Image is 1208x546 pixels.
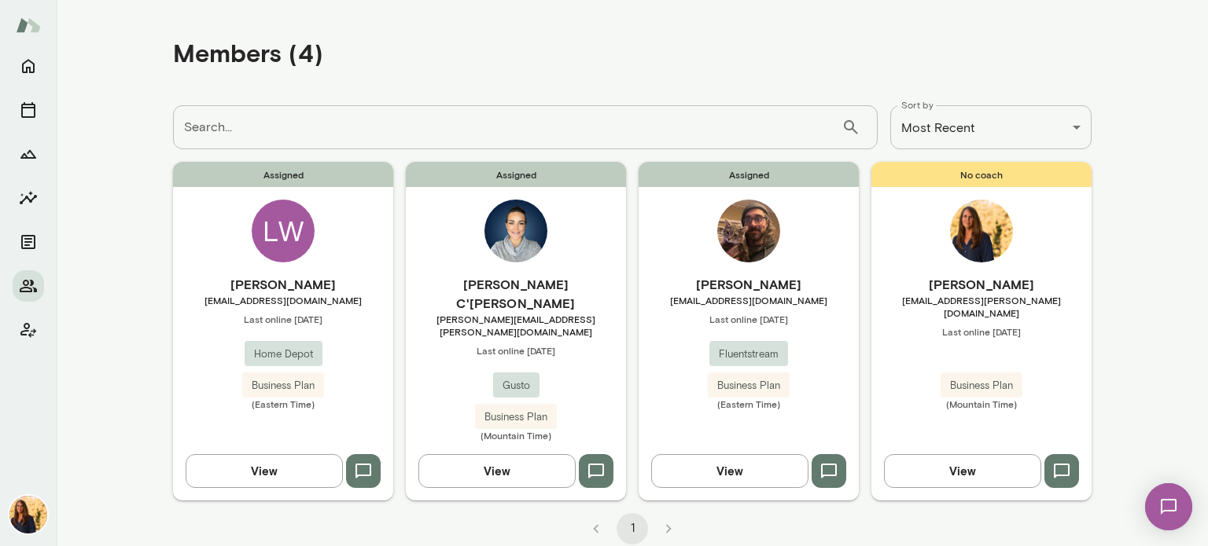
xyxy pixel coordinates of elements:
[245,346,322,362] span: Home Depot
[871,275,1092,294] h6: [PERSON_NAME]
[173,294,393,306] span: [EMAIL_ADDRESS][DOMAIN_NAME]
[173,398,393,410] span: (Eastern Time)
[13,182,44,214] button: Insights
[406,162,626,187] span: Assigned
[708,378,790,394] span: Business Plan
[9,496,47,533] img: Sheri DeMario
[173,313,393,325] span: Last online [DATE]
[617,513,648,544] button: page 1
[406,275,626,313] h6: [PERSON_NAME] C'[PERSON_NAME]
[639,398,859,410] span: (Eastern Time)
[871,398,1092,410] span: (Mountain Time)
[578,513,687,544] nav: pagination navigation
[16,10,41,40] img: Mento
[418,454,576,487] button: View
[717,200,780,262] img: Brian Francati
[871,325,1092,338] span: Last online [DATE]
[950,200,1013,262] img: Sheri DeMario
[871,162,1092,187] span: No coach
[639,162,859,187] span: Assigned
[186,454,343,487] button: View
[13,314,44,346] button: Client app
[406,313,626,338] span: [PERSON_NAME][EMAIL_ADDRESS][PERSON_NAME][DOMAIN_NAME]
[406,344,626,357] span: Last online [DATE]
[890,105,1092,149] div: Most Recent
[13,50,44,82] button: Home
[484,200,547,262] img: Tiffany C'deBaca
[173,38,323,68] h4: Members (4)
[871,294,1092,319] span: [EMAIL_ADDRESS][PERSON_NAME][DOMAIN_NAME]
[651,454,808,487] button: View
[242,378,324,394] span: Business Plan
[493,378,540,394] span: Gusto
[252,200,315,262] div: LW
[173,500,1092,544] div: pagination
[709,346,788,362] span: Fluentstream
[13,94,44,126] button: Sessions
[13,138,44,170] button: Growth Plan
[406,429,626,442] span: (Mountain Time)
[173,275,393,294] h6: [PERSON_NAME]
[13,270,44,302] button: Members
[941,378,1022,394] span: Business Plan
[475,409,557,425] span: Business Plan
[173,162,393,187] span: Assigned
[901,98,934,112] label: Sort by
[13,226,44,258] button: Documents
[639,275,859,294] h6: [PERSON_NAME]
[884,454,1041,487] button: View
[639,313,859,325] span: Last online [DATE]
[639,294,859,306] span: [EMAIL_ADDRESS][DOMAIN_NAME]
